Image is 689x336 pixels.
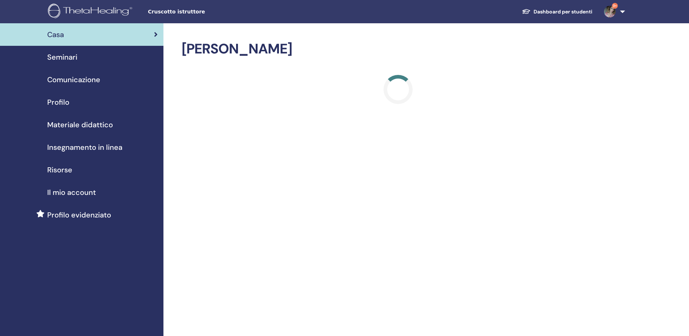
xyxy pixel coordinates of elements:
[516,5,598,19] a: Dashboard per studenti
[47,209,111,220] span: Profilo evidenziato
[47,187,96,198] span: Il mio account
[47,29,64,40] span: Casa
[47,142,122,153] span: Insegnamento in linea
[182,41,615,57] h2: [PERSON_NAME]
[47,119,113,130] span: Materiale didattico
[47,74,100,85] span: Comunicazione
[148,8,257,16] span: Cruscotto istruttore
[612,3,618,9] span: 9+
[47,164,72,175] span: Risorse
[522,8,531,15] img: graduation-cap-white.svg
[604,6,616,17] img: default.jpg
[47,97,69,108] span: Profilo
[48,4,135,20] img: logo.png
[47,52,77,63] span: Seminari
